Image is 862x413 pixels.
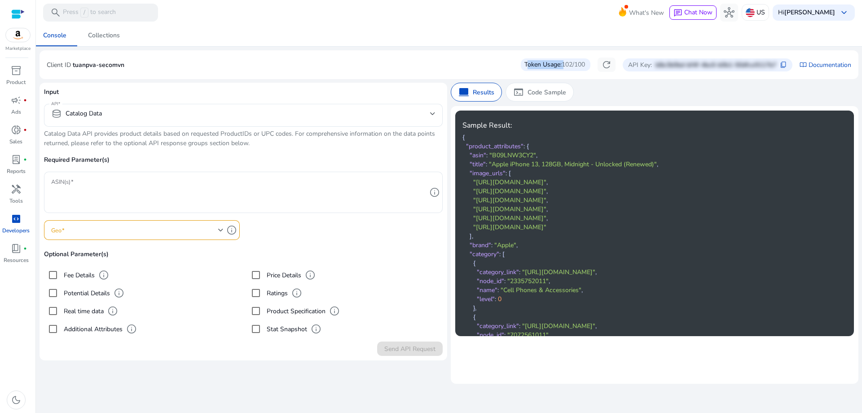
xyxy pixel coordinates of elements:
p: Hi [778,9,835,16]
span: , [549,277,550,285]
span: , [536,151,537,160]
img: us.svg [746,8,755,17]
span: terminal [513,87,524,98]
p: Sales [9,138,22,146]
span: inventory_2 [11,65,22,76]
span: database [51,108,62,119]
span: What's New [629,5,664,21]
span: "brand" [470,241,491,249]
span: "image_urls" [470,169,506,178]
p: Input [44,87,443,104]
span: } [473,304,475,312]
span: fiber_manual_record [23,247,27,250]
span: , [546,187,548,195]
span: , [595,322,597,330]
span: info [98,270,109,280]
span: : [504,331,506,339]
span: "7072561011" [507,331,549,339]
p: tuanpva-secomvn [73,60,124,70]
span: : [519,268,520,276]
span: 102/100 [562,60,585,69]
span: handyman [11,184,22,195]
img: amazon.svg [6,28,30,42]
span: Chat Now [684,8,712,17]
button: chatChat Now [669,5,717,20]
a: Documentation [809,60,851,70]
b: [PERSON_NAME] [784,8,835,17]
span: "category_link" [477,322,519,330]
span: content_copy [780,61,787,68]
span: "node_id" [477,277,504,285]
span: "[URL][DOMAIN_NAME]" [522,322,595,330]
span: , [549,331,550,339]
span: info [226,225,237,235]
span: : [506,169,507,178]
span: fiber_manual_record [23,158,27,161]
span: : [486,160,487,169]
p: Tools [9,197,23,205]
span: , [516,241,518,249]
div: Token Usage: [521,58,590,71]
p: Optional Parameter(s) [44,249,443,266]
span: "[URL][DOMAIN_NAME]" [473,205,546,213]
span: info [126,324,137,334]
span: info [107,306,118,316]
span: : [519,322,520,330]
p: Ads [11,108,21,116]
span: "category" [470,250,499,258]
p: Code Sample [528,88,566,97]
span: "name" [477,286,497,294]
span: refresh [601,59,612,70]
div: Console [43,32,66,39]
p: Press to search [63,8,116,18]
span: , [546,214,548,222]
label: Potential Details [62,289,110,298]
h4: Sample Result: [462,121,832,130]
label: Stat Snapshot [265,324,307,334]
span: donut_small [11,124,22,135]
span: : [523,142,525,151]
span: search [50,7,61,18]
p: Reports [7,167,26,175]
span: , [475,304,476,312]
span: , [472,232,473,240]
span: lab_profile [11,154,22,165]
span: : [499,250,501,258]
span: { [473,259,475,267]
p: Developers [2,226,30,235]
span: campaign [11,95,22,106]
span: { [462,133,465,142]
span: info [329,306,340,316]
span: dark_mode [11,395,22,405]
button: refresh [598,58,616,72]
span: "Apple iPhone 13, 128GB, Midnight - Unlocked (Renewed)" [489,160,657,169]
span: : [497,286,499,294]
label: Fee Details [62,271,95,280]
span: : [486,151,488,160]
span: "Apple" [494,241,516,249]
span: info [305,270,316,280]
span: "[URL][DOMAIN_NAME]" [473,178,546,187]
span: "[URL][DOMAIN_NAME]" [473,223,546,231]
span: info [429,187,440,198]
span: { [527,142,529,151]
span: , [546,196,548,204]
label: Real time data [62,306,104,316]
span: : [504,277,506,285]
span: : [491,241,493,249]
span: book_4 [11,243,22,254]
span: import_contacts [800,61,807,68]
span: keyboard_arrow_down [839,7,849,18]
span: computer [458,87,469,98]
span: , [595,268,597,276]
span: / [80,8,88,18]
span: "2335752011" [507,277,549,285]
span: , [581,286,583,294]
span: "product_attributes" [466,142,523,151]
span: "title" [470,160,486,169]
p: Required Parameter(s) [44,155,443,172]
p: b8e3b0bd-bf4f-4bc6-b0b1-50dfce9117b7 [655,60,776,70]
span: fiber_manual_record [23,98,27,102]
span: chat [673,9,682,18]
span: ] [470,232,472,240]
